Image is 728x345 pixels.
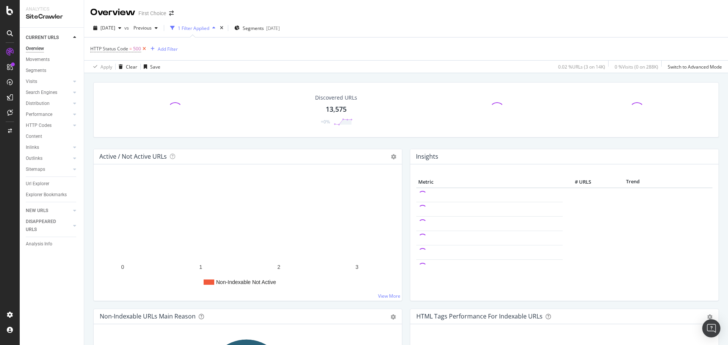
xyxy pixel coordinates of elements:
[26,45,44,53] div: Overview
[26,240,52,248] div: Analysis Info
[26,67,46,75] div: Segments
[116,61,137,73] button: Clear
[243,25,264,31] span: Segments
[178,25,209,31] div: 1 Filter Applied
[121,264,124,270] text: 0
[26,165,45,173] div: Sitemaps
[90,45,128,52] span: HTTP Status Code
[26,218,71,234] a: DISAPPEARED URLS
[130,22,161,34] button: Previous
[26,122,71,130] a: HTTP Codes
[278,264,281,270] text: 2
[138,9,166,17] div: First Choice
[665,61,722,73] button: Switch to Advanced Mode
[321,119,330,125] div: +0%
[26,100,71,108] a: Distribution
[26,78,71,86] a: Visits
[416,151,438,162] h4: Insights
[26,111,71,119] a: Performance
[150,64,160,70] div: Save
[26,144,71,151] a: Inlinks
[26,122,52,130] div: HTTP Codes
[26,191,78,199] a: Explorer Bookmarks
[26,12,78,21] div: SiteCrawler
[26,34,59,42] div: CURRENT URLS
[315,94,357,101] div: Discovered URLs
[558,64,605,70] div: 0.02 % URLs ( 3 on 14K )
[199,264,202,270] text: 1
[90,6,135,19] div: Overview
[26,133,78,140] a: Content
[216,279,276,285] text: Non-Indexable Not Active
[26,133,42,140] div: Content
[26,111,52,119] div: Performance
[100,176,393,295] svg: A chart.
[26,89,57,97] div: Search Engines
[26,89,71,97] a: Search Engines
[90,22,124,34] button: [DATE]
[26,155,71,162] a: Outlinks
[26,34,71,42] a: CURRENT URLS
[26,180,78,188] a: Url Explorer
[707,314,712,320] div: gear
[356,264,359,270] text: 3
[26,191,67,199] div: Explorer Bookmarks
[326,105,347,114] div: 13,575
[133,44,141,54] span: 500
[26,207,71,215] a: NEW URLS
[218,24,225,32] div: times
[26,144,39,151] div: Inlinks
[147,44,178,53] button: Add Filter
[100,312,196,320] div: Non-Indexable URLs Main Reason
[26,207,48,215] div: NEW URLS
[26,155,42,162] div: Outlinks
[26,6,78,12] div: Analytics
[100,25,115,31] span: 2025 Aug. 21st
[26,100,50,108] div: Distribution
[593,176,673,188] th: Trend
[100,64,112,70] div: Apply
[141,61,160,73] button: Save
[26,67,78,75] a: Segments
[231,22,283,34] button: Segments[DATE]
[615,64,658,70] div: 0 % Visits ( 0 on 288K )
[158,46,178,52] div: Add Filter
[26,45,78,53] a: Overview
[26,165,71,173] a: Sitemaps
[26,56,78,64] a: Movements
[99,151,167,162] h4: Active / Not Active URLs
[378,293,400,299] a: View More
[167,22,218,34] button: 1 Filter Applied
[26,218,64,234] div: DISAPPEARED URLS
[129,45,132,52] span: =
[702,319,720,337] div: Open Intercom Messenger
[266,25,280,31] div: [DATE]
[130,25,152,31] span: Previous
[90,61,112,73] button: Apply
[416,176,563,188] th: Metric
[126,64,137,70] div: Clear
[563,176,593,188] th: # URLS
[26,56,50,64] div: Movements
[668,64,722,70] div: Switch to Advanced Mode
[26,180,49,188] div: Url Explorer
[391,314,396,320] div: gear
[26,78,37,86] div: Visits
[391,154,396,159] i: Options
[124,25,130,31] span: vs
[26,240,78,248] a: Analysis Info
[169,11,174,16] div: arrow-right-arrow-left
[416,312,543,320] div: HTML Tags Performance for Indexable URLs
